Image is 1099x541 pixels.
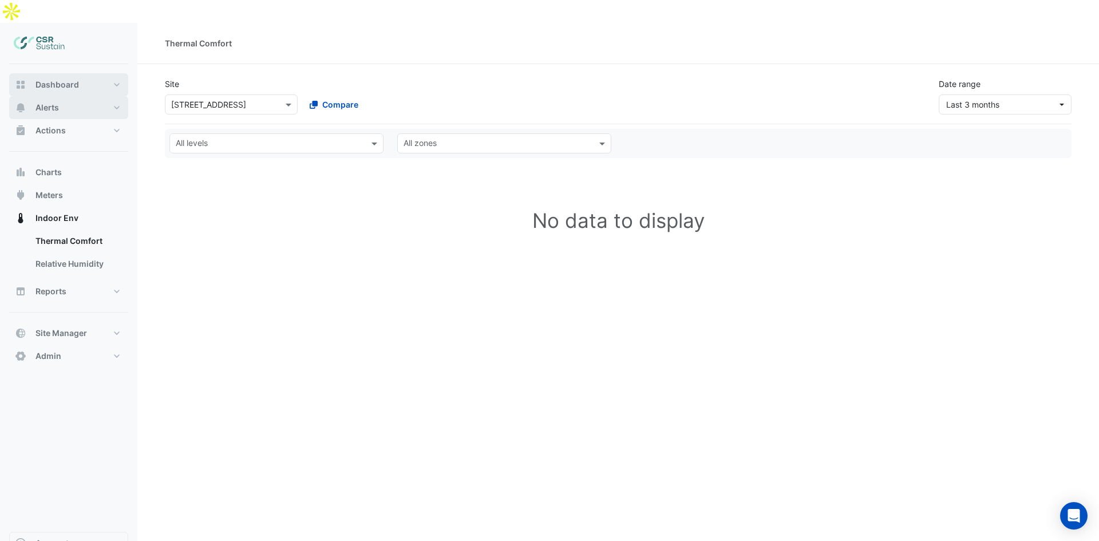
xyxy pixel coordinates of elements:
[15,79,26,90] app-icon: Dashboard
[35,212,78,224] span: Indoor Env
[35,189,63,201] span: Meters
[35,167,62,178] span: Charts
[14,32,65,55] img: Company Logo
[402,137,437,152] div: All zones
[165,78,179,90] label: Site
[35,102,59,113] span: Alerts
[174,137,208,152] div: All levels
[9,73,128,96] button: Dashboard
[26,230,128,252] a: Thermal Comfort
[165,172,1072,269] h1: No data to display
[9,184,128,207] button: Meters
[15,286,26,297] app-icon: Reports
[15,327,26,339] app-icon: Site Manager
[15,212,26,224] app-icon: Indoor Env
[1060,502,1088,530] div: Open Intercom Messenger
[15,189,26,201] app-icon: Meters
[35,327,87,339] span: Site Manager
[15,102,26,113] app-icon: Alerts
[9,230,128,280] div: Indoor Env
[302,94,366,114] button: Compare
[939,94,1072,114] button: Last 3 months
[322,98,358,110] span: Compare
[9,119,128,142] button: Actions
[9,345,128,368] button: Admin
[35,125,66,136] span: Actions
[15,350,26,362] app-icon: Admin
[35,350,61,362] span: Admin
[15,125,26,136] app-icon: Actions
[946,100,999,109] span: 01 Jun 25 - 31 Aug 25
[15,167,26,178] app-icon: Charts
[35,286,66,297] span: Reports
[9,207,128,230] button: Indoor Env
[9,322,128,345] button: Site Manager
[26,252,128,275] a: Relative Humidity
[9,280,128,303] button: Reports
[35,79,79,90] span: Dashboard
[9,96,128,119] button: Alerts
[9,161,128,184] button: Charts
[939,78,981,90] label: Date range
[165,37,232,49] div: Thermal Comfort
